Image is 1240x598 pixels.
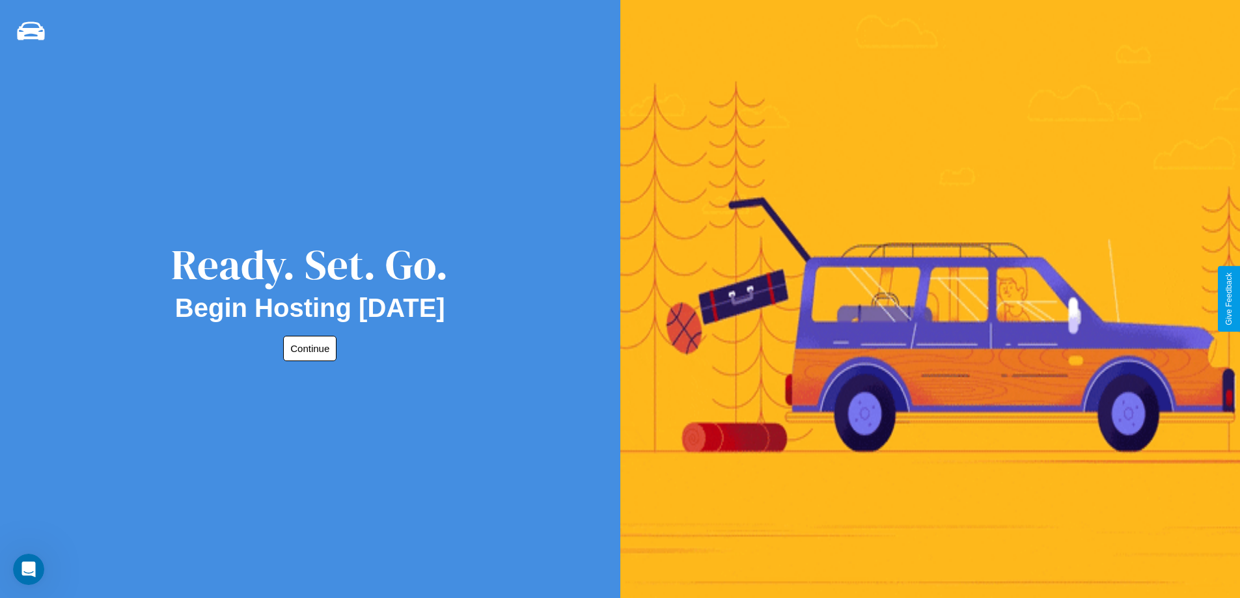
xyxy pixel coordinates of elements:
[175,293,445,323] h2: Begin Hosting [DATE]
[171,236,448,293] div: Ready. Set. Go.
[13,554,44,585] iframe: Intercom live chat
[1224,273,1233,325] div: Give Feedback
[283,336,337,361] button: Continue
